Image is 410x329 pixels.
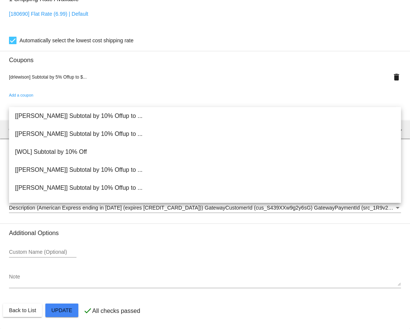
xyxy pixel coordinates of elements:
[9,205,401,211] mat-select: Payment Method
[15,197,395,215] span: [WalkerRVT] Subtotal by 5% Offup to $...
[15,107,395,125] span: [[PERSON_NAME]] Subtotal by 10% Offup to ...
[15,161,395,179] span: [[PERSON_NAME]] Subtotal by 10% Offup to ...
[9,11,88,17] a: [180690] Flat Rate (6.99) | Default
[9,307,36,313] span: Back to List
[9,249,76,255] input: Custom Name (Optional)
[15,143,395,161] span: [WOL] Subtotal by 10% Off
[45,304,78,317] button: Update
[15,179,395,197] span: [[PERSON_NAME]] Subtotal by 10% Offup to ...
[92,308,140,314] p: All checks passed
[9,51,401,64] h3: Coupons
[15,125,395,143] span: [[PERSON_NAME]] Subtotal by 10% Offup to ...
[9,126,37,132] span: Order total
[9,229,401,237] h3: Additional Options
[392,73,401,82] mat-icon: delete
[51,307,72,313] span: Update
[9,100,401,106] input: Add a coupon
[19,36,133,45] span: Automatically select the lowest cost shipping rate
[83,306,92,315] mat-icon: check
[3,304,42,317] button: Back to List
[9,74,87,80] span: [drlewison] Subtotal by 5% Offup to $...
